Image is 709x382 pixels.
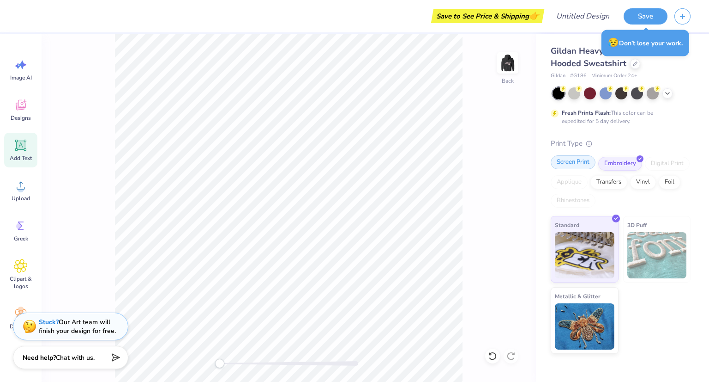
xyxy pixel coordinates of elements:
[551,138,691,149] div: Print Type
[555,291,601,301] span: Metallic & Glitter
[433,9,542,23] div: Save to See Price & Shipping
[630,175,656,189] div: Vinyl
[23,353,56,362] strong: Need help?
[570,72,587,80] span: # G186
[215,359,224,368] div: Accessibility label
[598,157,642,171] div: Embroidery
[659,175,680,189] div: Foil
[562,109,675,125] div: This color can be expedited for 5 day delivery.
[551,194,595,208] div: Rhinestones
[6,275,36,290] span: Clipart & logos
[551,175,588,189] div: Applique
[555,303,614,350] img: Metallic & Glitter
[555,220,579,230] span: Standard
[608,37,619,49] span: 😥
[601,30,689,56] div: Don’t lose your work.
[562,109,611,117] strong: Fresh Prints Flash:
[499,54,517,72] img: Back
[10,323,32,330] span: Decorate
[627,232,687,278] img: 3D Puff
[529,10,539,21] span: 👉
[39,318,116,335] div: Our Art team will finish your design for free.
[12,195,30,202] span: Upload
[549,7,617,25] input: Untitled Design
[624,8,667,25] button: Save
[591,72,637,80] span: Minimum Order: 24 +
[555,232,614,278] img: Standard
[11,114,31,122] span: Designs
[56,353,95,362] span: Chat with us.
[14,235,28,242] span: Greek
[551,155,595,169] div: Screen Print
[551,45,687,69] span: Gildan Heavy Blend 50/50 Full-Zip Hooded Sweatshirt
[645,157,690,171] div: Digital Print
[590,175,627,189] div: Transfers
[502,77,514,85] div: Back
[10,74,32,81] span: Image AI
[551,72,565,80] span: Gildan
[10,154,32,162] span: Add Text
[627,220,647,230] span: 3D Puff
[39,318,59,327] strong: Stuck?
